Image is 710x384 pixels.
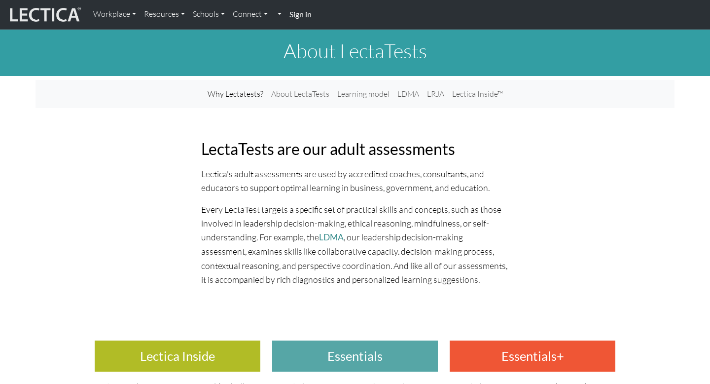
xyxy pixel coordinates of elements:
[272,341,438,372] h3: Essentials
[95,341,260,372] h3: Lectica Inside
[423,84,448,104] a: LRJA
[201,167,509,194] p: Lectica's adult assessments are used by accredited coaches, consultants, and educators to support...
[35,39,674,63] h1: About LectaTests
[7,5,81,24] img: lecticalive
[289,9,312,19] strong: Sign in
[333,84,393,104] a: Learning model
[89,4,140,25] a: Workplace
[201,140,509,158] h2: LectaTests are our adult assessments
[189,4,229,25] a: Schools
[448,84,507,104] a: Lectica Inside™
[285,4,316,25] a: Sign in
[140,4,189,25] a: Resources
[393,84,423,104] a: LDMA
[267,84,333,104] a: About LectaTests
[201,202,509,286] p: Every LectaTest targets a specific set of practical skills and concepts, such as those involved i...
[229,4,272,25] a: Connect
[319,232,344,242] a: LDMA
[204,84,267,104] a: Why Lectatests?
[450,341,615,372] h3: Essentials+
